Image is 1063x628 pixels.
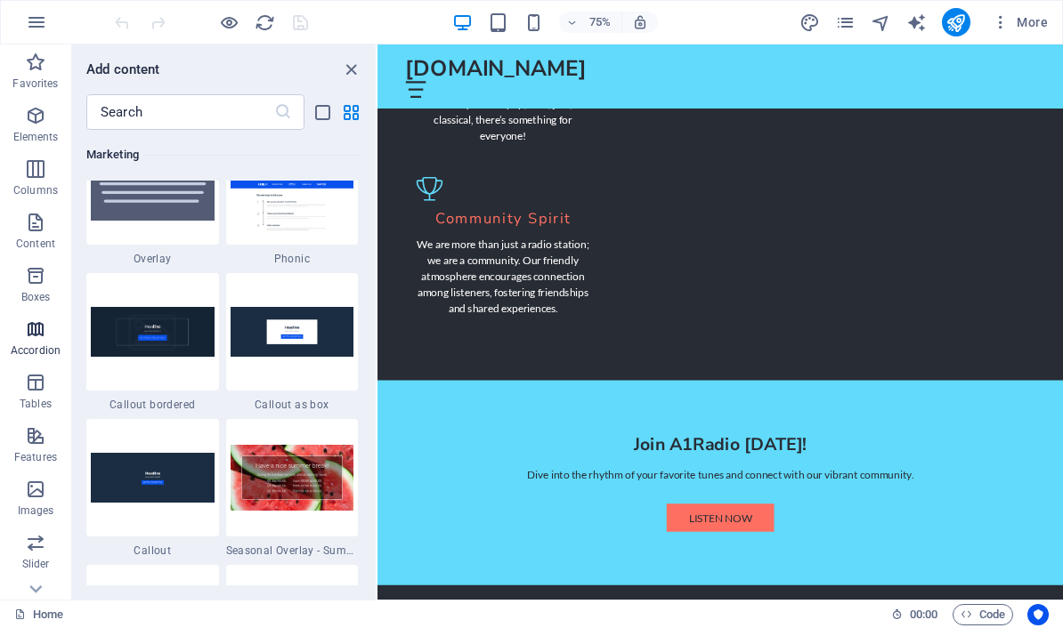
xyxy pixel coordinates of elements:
[86,398,219,412] span: Callout bordered
[12,76,58,91] p: Favorites
[871,12,892,33] button: navigator
[13,130,59,144] p: Elements
[231,307,354,356] img: callout-box_v2.png
[86,273,219,412] div: Callout bordered
[14,450,57,464] p: Features
[559,12,622,33] button: 75%
[18,503,54,518] p: Images
[226,273,359,412] div: Callout as box
[20,397,52,411] p: Tables
[86,127,219,266] div: Overlay
[255,12,275,33] i: Reload page
[906,12,927,33] i: AI Writer
[226,252,359,266] span: Phonic
[91,151,215,221] img: overlay-default.svg
[231,136,354,235] img: Screenshot_2019-06-19SitejetTemplate-BlankRedesign-Berlin7.png
[961,604,1005,625] span: Code
[16,237,55,251] p: Content
[992,13,1048,31] span: More
[86,94,274,130] input: Search
[799,12,820,33] i: Design (Ctrl+Alt+Y)
[312,101,333,123] button: list-view
[906,12,928,33] button: text_generator
[86,419,219,558] div: Callout
[835,12,856,33] button: pages
[218,12,239,33] button: Click here to leave preview mode and continue editing
[13,183,58,197] p: Columns
[14,604,63,625] a: Click to cancel selection. Double-click to open Pages
[231,445,354,511] img: Screenshot_2019-10-25SitejetTemplate-BlankRedesign-Berlin3.png
[1027,604,1049,625] button: Usercentrics
[632,14,648,30] i: On resize automatically adjust zoom level to fit chosen device.
[835,12,856,33] i: Pages (Ctrl+Alt+S)
[226,419,359,558] div: Seasonal Overlay - Summer
[11,343,61,358] p: Accordion
[340,59,361,80] button: close panel
[910,604,937,625] span: 00 00
[871,12,891,33] i: Navigator
[586,12,614,33] h6: 75%
[922,608,925,621] span: :
[945,12,966,33] i: Publish
[226,543,359,558] span: Seasonal Overlay - Summer
[340,101,361,123] button: grid-view
[86,543,219,558] span: Callout
[942,8,970,36] button: publish
[226,127,359,266] div: Phonic
[891,604,938,625] h6: Session time
[21,290,51,304] p: Boxes
[86,252,219,266] span: Overlay
[953,604,1013,625] button: Code
[86,144,358,165] h6: Marketing
[91,453,215,502] img: callout.png
[254,12,275,33] button: reload
[86,59,160,80] h6: Add content
[226,398,359,412] span: Callout as box
[985,8,1055,36] button: More
[91,307,215,356] img: callout-border.png
[22,557,50,571] p: Slider
[799,12,821,33] button: design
